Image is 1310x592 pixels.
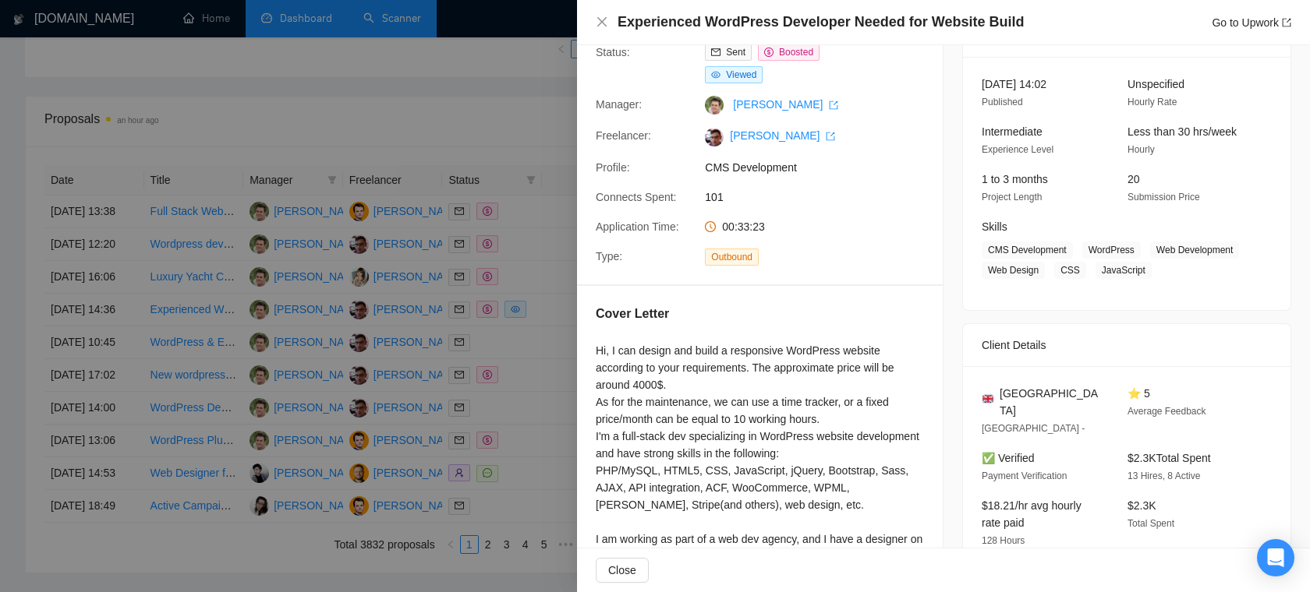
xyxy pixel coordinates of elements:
button: Close [596,558,649,583]
span: ⭐ 5 [1128,387,1150,400]
a: [PERSON_NAME] export [733,98,838,111]
span: Intermediate [982,125,1043,138]
button: Close [596,16,608,29]
span: export [829,100,838,110]
span: ✅ Verified [982,452,1035,464]
span: export [826,132,835,141]
span: $18.21/hr avg hourly rate paid [982,499,1082,529]
span: Published [982,97,1023,107]
span: 128 Hours [982,535,1025,546]
img: c1SGhFnpAkWne21xEoIC5zv5rpQiRfwS-vVg3cQH73rc3HPuFROf8OnXkpEBtjXllz [705,128,724,146]
span: Boosted [779,47,813,58]
span: Hourly [1128,144,1155,155]
span: Web Development [1150,241,1240,259]
span: export [1282,18,1291,27]
span: 101 [705,189,939,206]
span: Unspecified [1128,78,1184,90]
span: mail [711,48,720,57]
span: eye [711,70,720,79]
span: Project Length [982,192,1042,203]
span: Application Time: [596,220,679,233]
span: Experience Level [982,144,1053,155]
a: Go to Upworkexport [1212,16,1291,29]
span: Type: [596,250,622,263]
span: Less than 30 hrs/week [1128,125,1237,138]
span: 1 to 3 months [982,173,1048,185]
span: Viewed [726,69,756,80]
span: $2.3K Total Spent [1128,452,1211,464]
div: Open Intercom Messenger [1257,539,1294,576]
h5: Cover Letter [596,305,669,323]
span: Outbound [705,248,759,266]
span: Freelancer: [596,129,651,142]
span: [GEOGRAPHIC_DATA] [1000,385,1103,419]
a: [PERSON_NAME] export [730,129,835,142]
span: Submission Price [1128,192,1200,203]
span: CMS Development [982,241,1073,259]
span: Total Spent [1128,518,1174,529]
span: Average Feedback [1128,406,1206,417]
div: Client Details [982,324,1272,366]
h4: Experienced WordPress Developer Needed for Website Build [618,12,1025,32]
span: WordPress [1082,241,1141,259]
span: [GEOGRAPHIC_DATA] - [982,423,1085,434]
span: 20 [1128,173,1140,185]
span: Close [608,562,636,579]
span: Payment Verification [982,470,1067,481]
span: Manager: [596,98,642,111]
span: close [596,16,608,28]
span: Skills [982,220,1007,233]
span: Hourly Rate [1128,97,1177,107]
span: Sent [726,47,745,58]
span: 13 Hires, 8 Active [1128,470,1200,481]
span: [DATE] 14:02 [982,78,1046,90]
span: dollar [764,48,774,57]
img: 🇬🇧 [982,393,993,404]
span: CMS Development [705,159,939,176]
span: clock-circle [705,221,716,232]
span: Web Design [982,262,1045,279]
span: 00:33:23 [722,220,765,233]
span: CSS [1054,262,1086,279]
span: Connects Spent: [596,191,677,203]
span: Status: [596,46,630,58]
span: $2.3K [1128,499,1156,512]
span: JavaScript [1096,262,1152,279]
span: Profile: [596,161,630,174]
